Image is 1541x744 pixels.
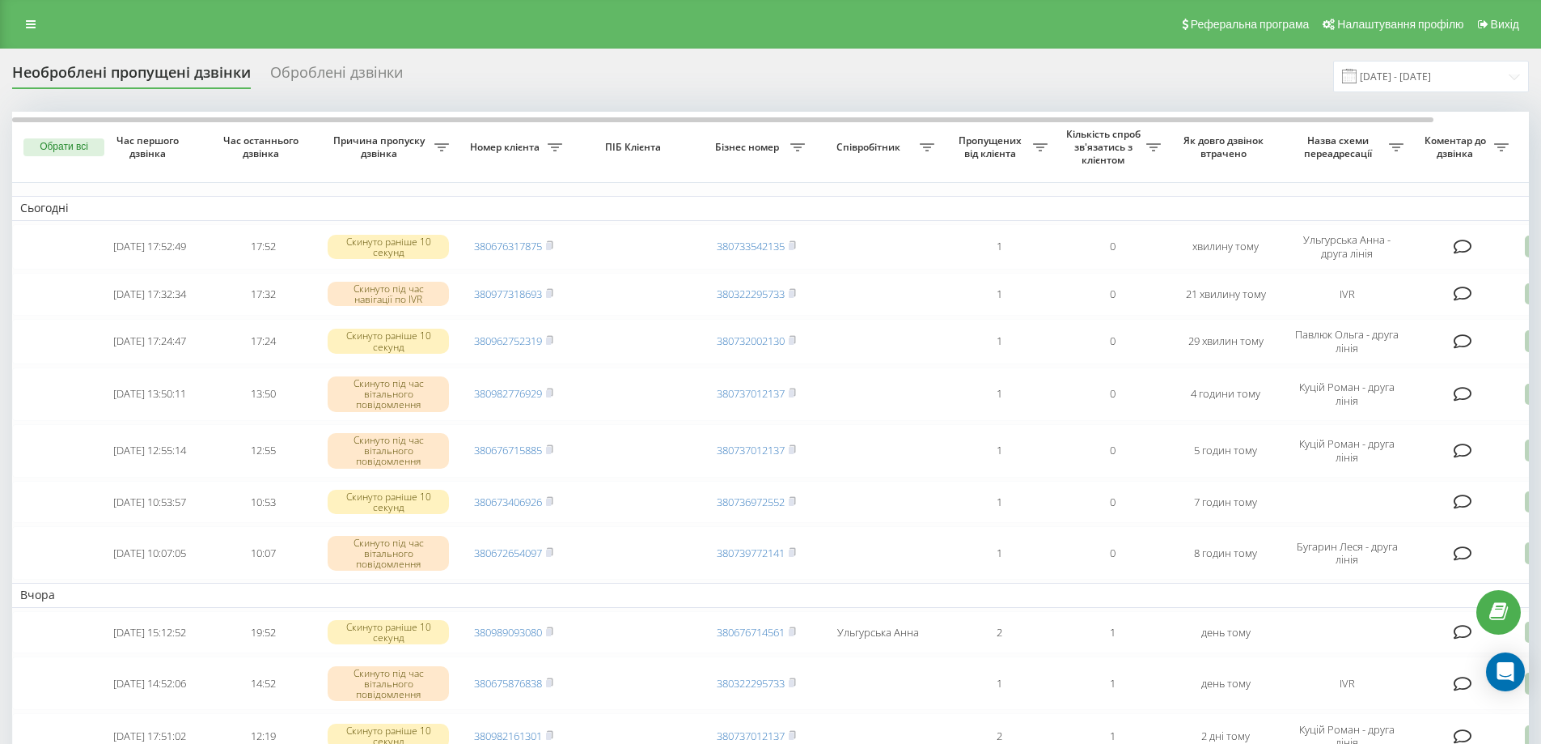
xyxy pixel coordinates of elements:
[328,376,449,412] div: Скинуто під час вітального повідомлення
[206,526,320,580] td: 10:07
[23,138,104,156] button: Обрати всі
[1169,319,1282,364] td: 29 хвилин тому
[474,287,542,301] a: 380977318693
[93,611,206,654] td: [DATE] 15:12:52
[1486,653,1525,691] div: Open Intercom Messenger
[1056,424,1169,478] td: 0
[1169,657,1282,710] td: день тому
[717,495,785,509] a: 380736972552
[206,657,320,710] td: 14:52
[474,239,542,253] a: 380676317875
[474,495,542,509] a: 380673406926
[1282,368,1412,421] td: Куцій Роман - друга лінія
[717,676,785,691] a: 380322295733
[206,368,320,421] td: 13:50
[328,329,449,353] div: Скинуто раніше 10 секунд
[1056,368,1169,421] td: 0
[206,224,320,270] td: 17:52
[717,386,785,401] a: 380737012137
[1290,134,1389,159] span: Назва схеми переадресації
[717,287,785,301] a: 380322295733
[1282,657,1412,710] td: IVR
[942,224,1056,270] td: 1
[1056,481,1169,524] td: 0
[1056,526,1169,580] td: 0
[821,141,920,154] span: Співробітник
[219,134,307,159] span: Час останнього дзвінка
[708,141,790,154] span: Бізнес номер
[93,424,206,478] td: [DATE] 12:55:14
[1056,273,1169,316] td: 0
[1056,319,1169,364] td: 0
[584,141,686,154] span: ПІБ Клієнта
[1191,18,1310,31] span: Реферальна програма
[1282,319,1412,364] td: Павлюк Ольга - друга лінія
[1169,273,1282,316] td: 21 хвилину тому
[1337,18,1463,31] span: Налаштування профілю
[1420,134,1494,159] span: Коментар до дзвінка
[942,273,1056,316] td: 1
[1282,273,1412,316] td: IVR
[474,676,542,691] a: 380675876838
[1282,224,1412,270] td: Ульгурська Анна - друга лінія
[106,134,193,159] span: Час першого дзвінка
[206,319,320,364] td: 17:24
[942,657,1056,710] td: 1
[93,526,206,580] td: [DATE] 10:07:05
[942,526,1056,580] td: 1
[717,546,785,560] a: 380739772141
[93,481,206,524] td: [DATE] 10:53:57
[942,481,1056,524] td: 1
[717,443,785,457] a: 380737012137
[474,334,542,348] a: 380962752319
[474,625,542,640] a: 380989093080
[1491,18,1519,31] span: Вихід
[1056,657,1169,710] td: 1
[206,424,320,478] td: 12:55
[206,481,320,524] td: 10:53
[93,368,206,421] td: [DATE] 13:50:11
[474,443,542,457] a: 380676715885
[1056,224,1169,270] td: 0
[1064,128,1146,166] span: Кількість спроб зв'язатись з клієнтом
[270,64,403,89] div: Оброблені дзвінки
[1169,481,1282,524] td: 7 годин тому
[328,490,449,514] div: Скинуто раніше 10 секунд
[93,224,206,270] td: [DATE] 17:52:49
[474,386,542,401] a: 380982776929
[328,235,449,259] div: Скинуто раніше 10 секунд
[474,546,542,560] a: 380672654097
[1169,368,1282,421] td: 4 години тому
[328,666,449,702] div: Скинуто під час вітального повідомлення
[717,239,785,253] a: 380733542135
[1182,134,1269,159] span: Як довго дзвінок втрачено
[1169,424,1282,478] td: 5 годин тому
[206,611,320,654] td: 19:52
[328,134,434,159] span: Причина пропуску дзвінка
[717,729,785,743] a: 380737012137
[950,134,1033,159] span: Пропущених від клієнта
[717,334,785,348] a: 380732002130
[813,611,942,654] td: Ульгурська Анна
[328,433,449,469] div: Скинуто під час вітального повідомлення
[1169,526,1282,580] td: 8 годин тому
[1282,526,1412,580] td: Бугарин Леся - друга лінія
[942,368,1056,421] td: 1
[93,273,206,316] td: [DATE] 17:32:34
[328,282,449,306] div: Скинуто під час навігації по IVR
[1169,611,1282,654] td: день тому
[465,141,548,154] span: Номер клієнта
[1056,611,1169,654] td: 1
[206,273,320,316] td: 17:32
[93,319,206,364] td: [DATE] 17:24:47
[942,611,1056,654] td: 2
[1169,224,1282,270] td: хвилину тому
[717,625,785,640] a: 380676714561
[93,657,206,710] td: [DATE] 14:52:06
[474,729,542,743] a: 380982161301
[942,319,1056,364] td: 1
[328,536,449,572] div: Скинуто під час вітального повідомлення
[1282,424,1412,478] td: Куцій Роман - друга лінія
[942,424,1056,478] td: 1
[328,620,449,644] div: Скинуто раніше 10 секунд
